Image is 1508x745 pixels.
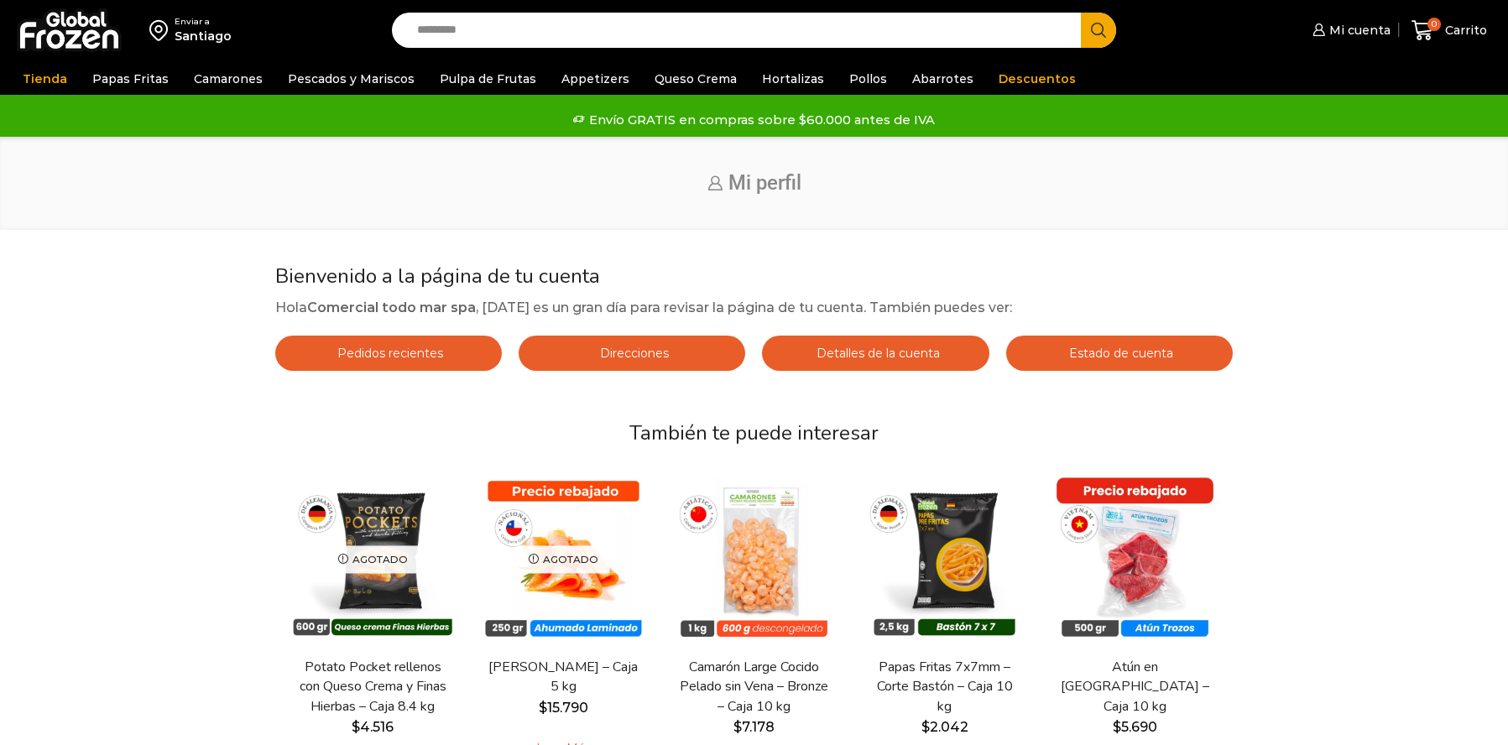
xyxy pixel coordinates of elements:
[677,658,831,716] a: Camarón Large Cocido Pelado sin Vena – Bronze – Caja 10 kg
[539,700,547,716] span: $
[841,63,895,95] a: Pollos
[352,719,360,735] span: $
[149,16,175,44] img: address-field-icon.svg
[1325,22,1391,39] span: Mi cuenta
[921,719,968,735] bdi: 2.042
[1058,658,1212,716] a: Atún en [GEOGRAPHIC_DATA] – Caja 10 kg
[990,63,1084,95] a: Descuentos
[487,658,640,696] a: [PERSON_NAME] – Caja 5 kg
[539,700,588,716] bdi: 15.790
[1407,11,1491,50] a: 0 Carrito
[733,719,775,735] bdi: 7.178
[754,63,832,95] a: Hortalizas
[646,63,745,95] a: Queso Crema
[1427,18,1441,31] span: 0
[185,63,271,95] a: Camarones
[517,546,610,574] p: Agotado
[1006,336,1233,371] a: Estado de cuenta
[921,719,930,735] span: $
[333,346,443,361] span: Pedidos recientes
[1441,22,1487,39] span: Carrito
[326,546,420,574] p: Agotado
[275,263,600,289] span: Bienvenido a la página de tu cuenta
[84,63,177,95] a: Papas Fritas
[1065,346,1173,361] span: Estado de cuenta
[431,63,545,95] a: Pulpa de Frutas
[1308,13,1391,47] a: Mi cuenta
[1081,13,1116,48] button: Search button
[1113,719,1121,735] span: $
[553,63,638,95] a: Appetizers
[307,300,476,315] strong: Comercial todo mar spa
[519,336,745,371] a: Direcciones
[275,336,502,371] a: Pedidos recientes
[175,28,232,44] div: Santiago
[733,719,742,735] span: $
[14,63,76,95] a: Tienda
[275,297,1233,319] p: Hola , [DATE] es un gran día para revisar la página de tu cuenta. También puedes ver:
[296,658,450,716] a: Potato Pocket rellenos con Queso Crema y Finas Hierbas – Caja 8.4 kg
[352,719,394,735] bdi: 4.516
[812,346,940,361] span: Detalles de la cuenta
[596,346,669,361] span: Direcciones
[728,171,801,195] span: Mi perfil
[868,658,1021,716] a: Papas Fritas 7x7mm – Corte Bastón – Caja 10 kg
[762,336,989,371] a: Detalles de la cuenta
[175,16,232,28] div: Enviar a
[629,419,879,446] span: También te puede interesar
[1113,719,1157,735] bdi: 5.690
[279,63,423,95] a: Pescados y Mariscos
[904,63,982,95] a: Abarrotes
